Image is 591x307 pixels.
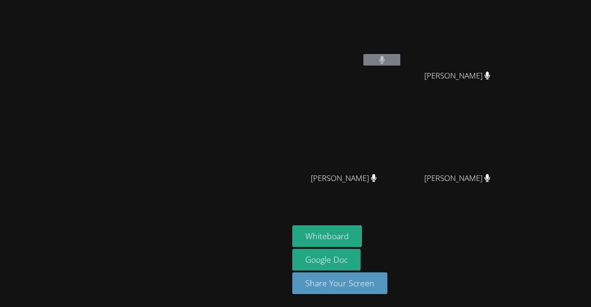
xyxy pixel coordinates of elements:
[292,225,362,247] button: Whiteboard
[292,249,361,271] a: Google Doc
[292,272,387,294] button: Share Your Screen
[311,172,377,185] span: [PERSON_NAME]
[424,69,490,83] span: [PERSON_NAME]
[424,172,490,185] span: [PERSON_NAME]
